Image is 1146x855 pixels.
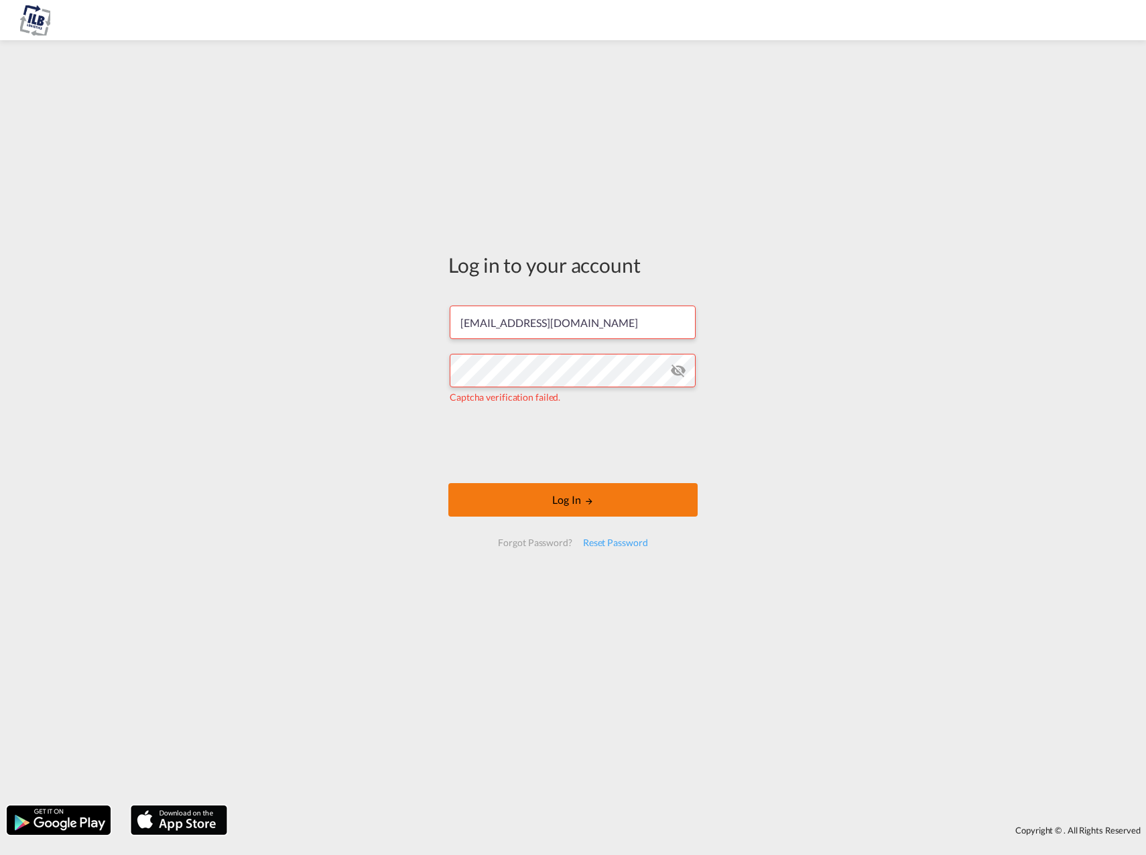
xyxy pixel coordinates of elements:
[129,804,229,836] img: apple.png
[471,417,675,470] iframe: reCAPTCHA
[670,363,686,379] md-icon: icon-eye-off
[448,251,698,279] div: Log in to your account
[578,531,653,555] div: Reset Password
[450,306,696,339] input: Enter email/phone number
[5,804,112,836] img: google.png
[234,819,1146,842] div: Copyright © . All Rights Reserved
[448,483,698,517] button: LOGIN
[493,531,577,555] div: Forgot Password?
[450,391,560,403] span: Captcha verification failed.
[20,5,50,36] img: 625ebc90a5f611efb2de8361e036ac32.png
